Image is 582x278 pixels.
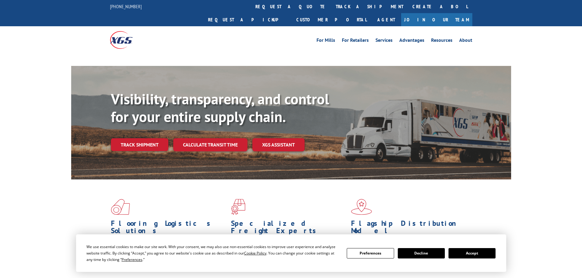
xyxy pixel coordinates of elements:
[459,38,472,45] a: About
[292,13,371,26] a: Customer Portal
[86,244,339,263] div: We use essential cookies to make our site work. With your consent, we may also use non-essential ...
[76,234,506,272] div: Cookie Consent Prompt
[448,248,496,258] button: Accept
[252,138,305,151] a: XGS ASSISTANT
[342,38,369,45] a: For Retailers
[244,251,266,256] span: Cookie Policy
[111,138,168,151] a: Track shipment
[399,38,424,45] a: Advantages
[347,248,394,258] button: Preferences
[231,199,245,215] img: xgs-icon-focused-on-flooring-red
[371,13,401,26] a: Agent
[317,38,335,45] a: For Mills
[111,199,130,215] img: xgs-icon-total-supply-chain-intelligence-red
[375,38,393,45] a: Services
[401,13,472,26] a: Join Our Team
[110,3,142,9] a: [PHONE_NUMBER]
[122,257,142,262] span: Preferences
[398,248,445,258] button: Decline
[351,220,467,237] h1: Flagship Distribution Model
[231,220,346,237] h1: Specialized Freight Experts
[203,13,292,26] a: Request a pickup
[173,138,247,151] a: Calculate transit time
[111,89,329,126] b: Visibility, transparency, and control for your entire supply chain.
[111,220,226,237] h1: Flooring Logistics Solutions
[351,199,372,215] img: xgs-icon-flagship-distribution-model-red
[431,38,452,45] a: Resources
